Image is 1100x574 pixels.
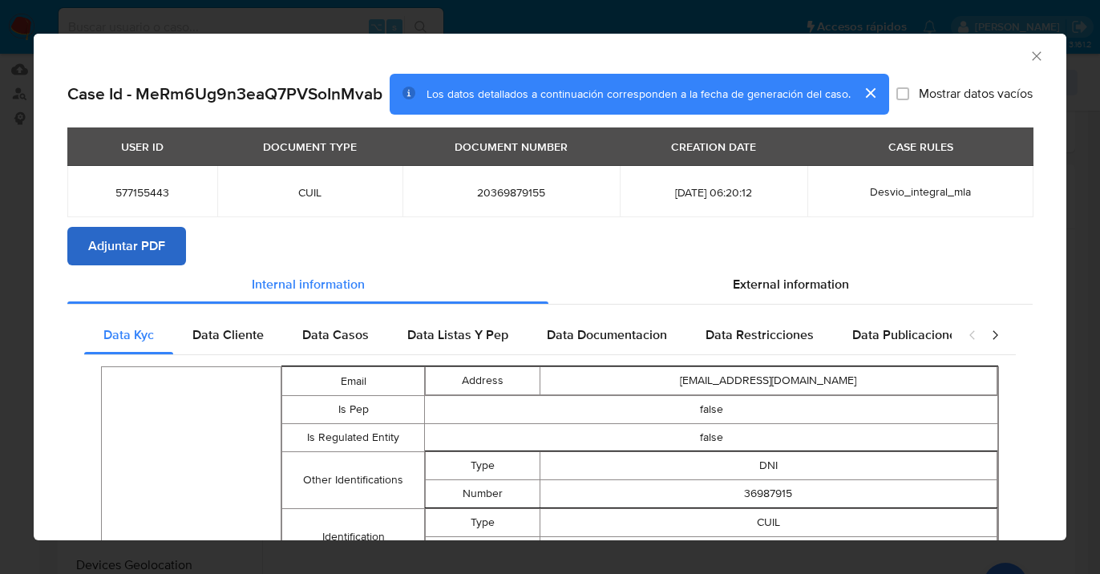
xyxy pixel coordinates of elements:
td: Number [426,537,540,565]
span: Data Casos [302,325,369,344]
button: Adjuntar PDF [67,227,186,265]
td: Address [426,367,540,395]
span: Data Publicaciones [852,325,963,344]
span: External information [733,275,849,293]
span: Data Restricciones [706,325,814,344]
td: Is Regulated Entity [281,424,425,452]
td: Type [426,452,540,480]
td: false [425,424,998,452]
div: CREATION DATE [661,133,766,160]
td: DNI [540,452,997,480]
input: Mostrar datos vacíos [896,87,909,100]
span: Adjuntar PDF [88,228,165,264]
td: Type [426,509,540,537]
span: Internal information [252,275,365,293]
span: Data Documentacion [547,325,667,344]
td: Identification [281,509,425,566]
td: false [425,396,998,424]
div: Detailed internal info [84,316,952,354]
h2: Case Id - MeRm6Ug9n3eaQ7PVSoInMvab [67,83,382,104]
div: CASE RULES [879,133,963,160]
td: Number [426,480,540,508]
span: CUIL [237,185,384,200]
td: CUIL [540,509,997,537]
div: USER ID [111,133,173,160]
div: closure-recommendation-modal [34,34,1066,540]
td: [EMAIL_ADDRESS][DOMAIN_NAME] [540,367,997,395]
button: cerrar [851,74,889,112]
button: Cerrar ventana [1029,48,1043,63]
td: 36987915 [540,480,997,508]
span: Data Kyc [103,325,154,344]
div: DOCUMENT TYPE [253,133,366,160]
div: Detailed info [67,265,1033,304]
td: 20369879155 [540,537,997,565]
td: Other Identifications [281,452,425,509]
td: Email [281,367,425,396]
span: [DATE] 06:20:12 [639,185,788,200]
span: Desvio_integral_mla [870,184,971,200]
span: 20369879155 [422,185,601,200]
span: 577155443 [87,185,198,200]
td: Is Pep [281,396,425,424]
span: Data Cliente [192,325,264,344]
span: Los datos detallados a continuación corresponden a la fecha de generación del caso. [427,86,851,102]
span: Mostrar datos vacíos [919,86,1033,102]
div: DOCUMENT NUMBER [445,133,577,160]
span: Data Listas Y Pep [407,325,508,344]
